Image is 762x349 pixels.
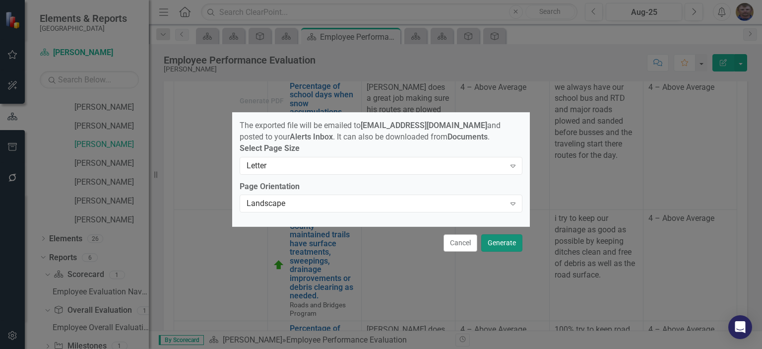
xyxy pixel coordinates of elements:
button: Generate [481,234,522,252]
label: Select Page Size [240,143,522,154]
div: Landscape [247,198,505,209]
div: Generate PDF [240,97,284,105]
strong: [EMAIL_ADDRESS][DOMAIN_NAME] [361,121,487,130]
strong: Documents [447,132,488,141]
div: Open Intercom Messenger [728,315,752,339]
div: Letter [247,160,505,171]
span: The exported file will be emailed to and posted to your . It can also be downloaded from . [240,121,501,141]
label: Page Orientation [240,181,522,193]
strong: Alerts Inbox [290,132,333,141]
button: Cancel [444,234,477,252]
